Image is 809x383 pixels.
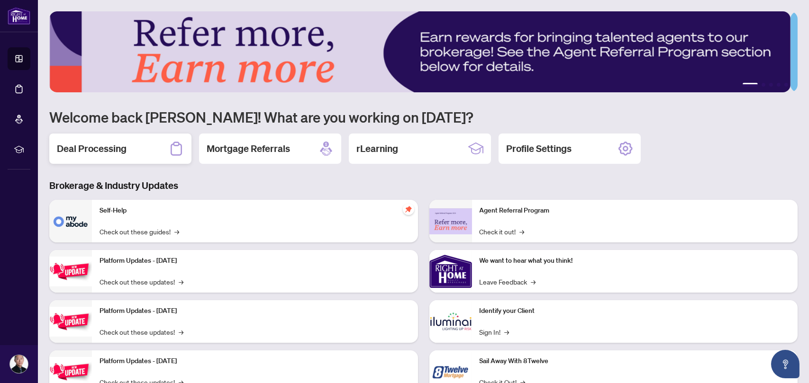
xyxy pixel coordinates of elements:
span: pushpin [403,204,414,215]
img: logo [8,7,30,25]
h2: Profile Settings [506,142,572,155]
h2: rLearning [356,142,398,155]
img: Self-Help [49,200,92,242]
img: Slide 0 [49,11,791,92]
p: Platform Updates - [DATE] [100,256,410,266]
button: Open asap [771,350,800,378]
p: Agent Referral Program [480,205,791,216]
button: 3 [769,83,773,87]
button: 1 [743,83,758,87]
a: Check out these updates!→ [100,327,183,337]
span: → [520,226,525,237]
h3: Brokerage & Industry Updates [49,179,798,192]
a: Sign In!→ [480,327,509,337]
img: We want to hear what you think! [429,250,472,293]
a: Check out these updates!→ [100,276,183,287]
img: Platform Updates - July 8, 2025 [49,307,92,337]
p: We want to hear what you think! [480,256,791,266]
span: → [531,276,536,287]
button: 2 [762,83,765,87]
img: Profile Icon [10,355,28,373]
img: Identify your Client [429,300,472,343]
h2: Deal Processing [57,142,127,155]
img: Agent Referral Program [429,208,472,234]
span: → [179,327,183,337]
img: Platform Updates - July 21, 2025 [49,257,92,286]
h2: Mortgage Referrals [207,142,290,155]
h1: Welcome back [PERSON_NAME]! What are you working on [DATE]? [49,108,798,126]
span: → [505,327,509,337]
span: → [174,226,179,237]
a: Check it out!→ [480,226,525,237]
a: Leave Feedback→ [480,276,536,287]
a: Check out these guides!→ [100,226,179,237]
p: Sail Away With 8Twelve [480,356,791,366]
p: Platform Updates - [DATE] [100,356,410,366]
p: Self-Help [100,205,410,216]
p: Identify your Client [480,306,791,316]
span: → [179,276,183,287]
p: Platform Updates - [DATE] [100,306,410,316]
button: 4 [777,83,781,87]
button: 5 [784,83,788,87]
